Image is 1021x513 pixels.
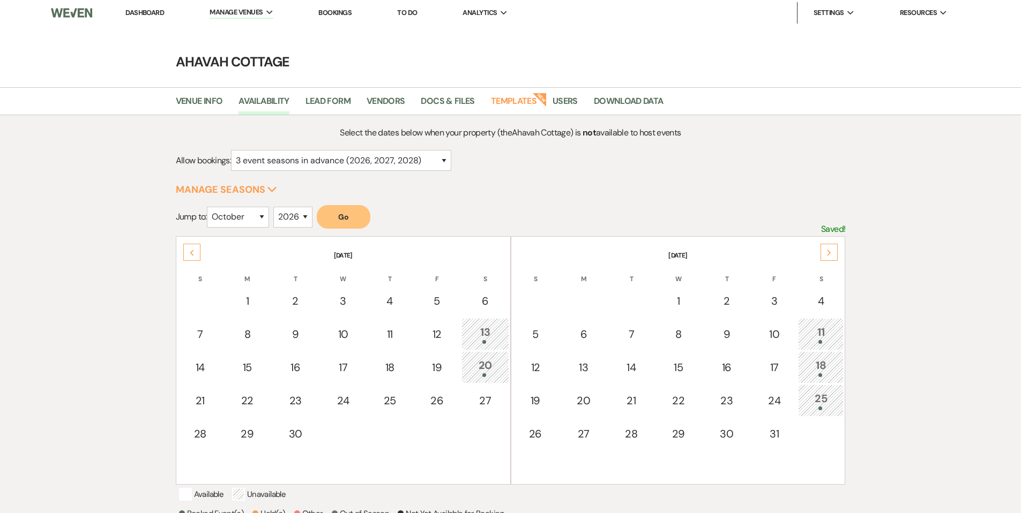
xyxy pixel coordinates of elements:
a: Dashboard [125,8,164,17]
th: [DATE] [512,238,844,260]
p: Unavailable [232,488,286,501]
div: 13 [467,324,503,344]
div: 9 [709,326,744,342]
th: M [224,261,271,284]
div: 30 [278,426,314,442]
p: Available [179,488,223,501]
a: Bookings [318,8,352,17]
th: F [751,261,797,284]
div: 6 [565,326,601,342]
a: Users [553,94,578,115]
div: 8 [661,326,696,342]
h4: Ahavah Cottage [125,52,897,71]
span: Jump to: [176,211,207,222]
div: 16 [709,359,744,375]
div: 3 [757,293,791,309]
div: 7 [183,326,217,342]
div: 9 [278,326,314,342]
a: Vendors [367,94,405,115]
strong: not [583,127,596,138]
th: W [655,261,702,284]
div: 19 [420,359,454,375]
th: W [321,261,366,284]
div: 21 [614,393,648,409]
div: 17 [757,359,791,375]
div: 20 [467,357,503,377]
a: Templates [491,94,536,115]
div: 29 [230,426,265,442]
th: S [177,261,223,284]
span: Allow bookings: [176,155,231,166]
div: 22 [230,393,265,409]
div: 4 [373,293,407,309]
span: Manage Venues [210,7,263,18]
div: 13 [565,359,601,375]
div: 4 [804,293,838,309]
button: Manage Seasons [176,185,277,194]
div: 26 [518,426,553,442]
div: 2 [278,293,314,309]
div: 2 [709,293,744,309]
div: 8 [230,326,265,342]
div: 31 [757,426,791,442]
a: Docs & Files [421,94,474,115]
span: Settings [814,7,844,18]
a: Download Data [594,94,664,115]
div: 7 [614,326,648,342]
div: 24 [757,393,791,409]
th: T [272,261,319,284]
div: 15 [661,359,696,375]
th: S [798,261,844,284]
div: 16 [278,359,314,375]
th: T [608,261,654,284]
div: 6 [467,293,503,309]
strong: New [532,92,547,107]
div: 12 [420,326,454,342]
a: Lead Form [305,94,351,115]
div: 26 [420,393,454,409]
div: 18 [804,357,838,377]
div: 5 [420,293,454,309]
a: Venue Info [176,94,223,115]
div: 30 [709,426,744,442]
div: 12 [518,359,553,375]
div: 21 [183,393,217,409]
a: To Do [397,8,417,17]
a: Availability [239,94,289,115]
div: 5 [518,326,553,342]
div: 27 [467,393,503,409]
div: 25 [804,390,838,410]
div: 17 [326,359,360,375]
div: 24 [326,393,360,409]
th: M [560,261,607,284]
div: 20 [565,393,601,409]
div: 11 [804,324,838,344]
th: S [461,261,509,284]
th: S [512,261,559,284]
div: 1 [661,293,696,309]
div: 28 [614,426,648,442]
th: [DATE] [177,238,509,260]
th: T [703,261,750,284]
div: 27 [565,426,601,442]
div: 28 [183,426,217,442]
div: 10 [757,326,791,342]
div: 23 [278,393,314,409]
img: Weven Logo [51,2,92,24]
div: 11 [373,326,407,342]
div: 23 [709,393,744,409]
span: Resources [900,7,937,18]
span: Analytics [463,7,497,18]
p: Select the dates below when your property (the Ahavah Cottage ) is available to host events [259,126,762,140]
div: 14 [614,359,648,375]
button: Go [317,205,370,229]
div: 25 [373,393,407,409]
div: 19 [518,393,553,409]
th: T [367,261,413,284]
div: 14 [183,359,217,375]
div: 3 [326,293,360,309]
div: 1 [230,293,265,309]
div: 10 [326,326,360,342]
div: 29 [661,426,696,442]
div: 22 [661,393,696,409]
